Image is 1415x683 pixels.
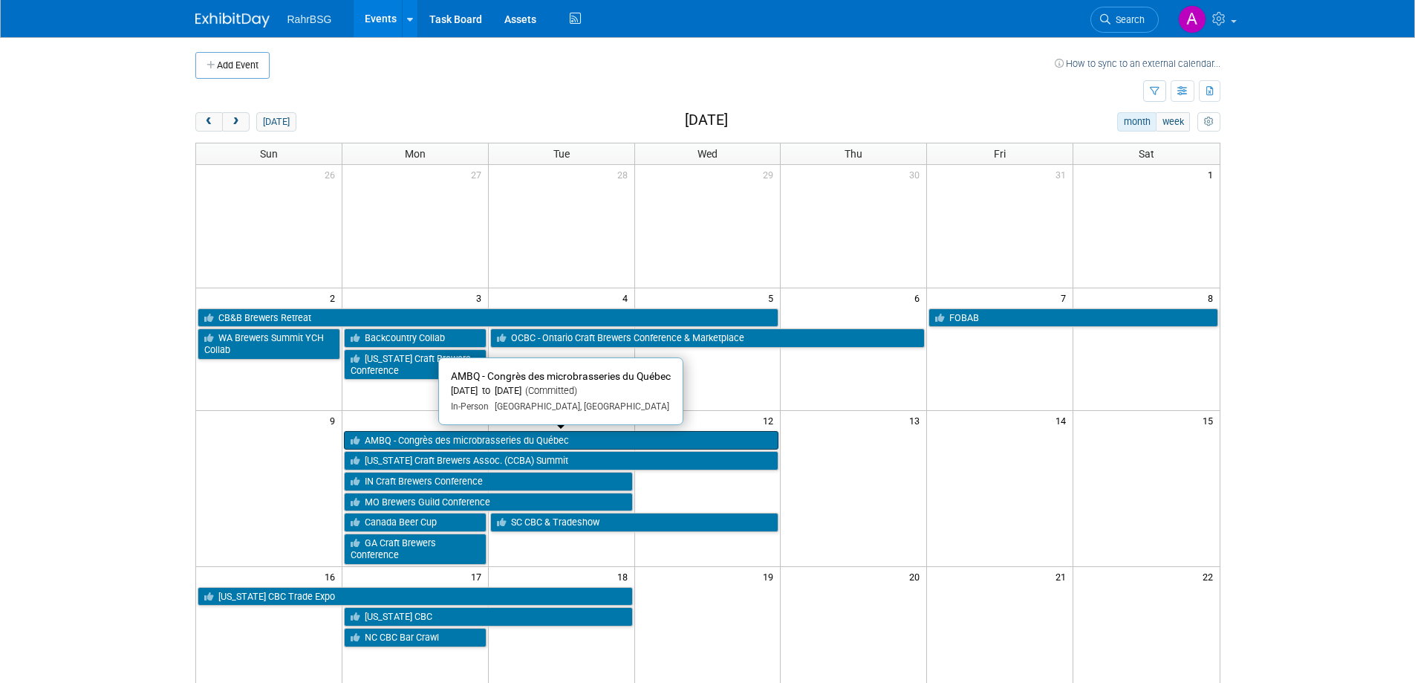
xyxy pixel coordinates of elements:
a: IN Craft Brewers Conference [344,472,633,491]
span: 31 [1054,165,1073,184]
span: 3 [475,288,488,307]
span: 29 [761,165,780,184]
span: Thu [845,148,862,160]
span: 22 [1201,567,1220,586]
a: FOBAB [928,308,1217,328]
span: 18 [616,567,634,586]
div: [DATE] to [DATE] [451,385,671,398]
span: AMBQ - Congrès des microbrasseries du Québec [451,370,671,382]
span: 20 [908,567,926,586]
span: Sun [260,148,278,160]
span: 15 [1201,411,1220,430]
a: CB&B Brewers Retreat [198,308,779,328]
span: 17 [469,567,488,586]
span: (Committed) [521,385,577,396]
span: 7 [1059,288,1073,307]
a: OCBC - Ontario Craft Brewers Conference & Marketplace [490,328,926,348]
span: RahrBSG [287,13,332,25]
span: 16 [323,567,342,586]
span: Tue [553,148,570,160]
a: [US_STATE] Craft Brewers Conference [344,349,487,380]
button: next [222,112,250,132]
span: 2 [328,288,342,307]
span: 19 [761,567,780,586]
span: 13 [908,411,926,430]
a: Search [1090,7,1159,33]
span: 4 [621,288,634,307]
a: [US_STATE] CBC Trade Expo [198,587,633,606]
i: Personalize Calendar [1204,117,1214,127]
button: week [1156,112,1190,132]
a: AMBQ - Congrès des microbrasseries du Québec [344,431,779,450]
span: 21 [1054,567,1073,586]
a: [US_STATE] CBC [344,607,633,627]
a: How to sync to an external calendar... [1055,58,1220,69]
span: Wed [697,148,718,160]
span: Fri [994,148,1006,160]
span: 6 [913,288,926,307]
span: 26 [323,165,342,184]
span: Mon [405,148,426,160]
span: 12 [761,411,780,430]
span: 5 [767,288,780,307]
a: Backcountry Collab [344,328,487,348]
a: SC CBC & Tradeshow [490,513,779,532]
h2: [DATE] [685,112,728,129]
span: Search [1110,14,1145,25]
span: 27 [469,165,488,184]
span: 9 [328,411,342,430]
span: 1 [1206,165,1220,184]
button: prev [195,112,223,132]
a: NC CBC Bar Crawl [344,628,487,647]
img: Anna-Lisa Brewer [1178,5,1206,33]
a: WA Brewers Summit YCH Collab [198,328,340,359]
button: month [1117,112,1157,132]
span: 28 [616,165,634,184]
span: 14 [1054,411,1073,430]
span: [GEOGRAPHIC_DATA], [GEOGRAPHIC_DATA] [489,401,669,412]
span: 8 [1206,288,1220,307]
a: Canada Beer Cup [344,513,487,532]
button: [DATE] [256,112,296,132]
a: MO Brewers Guild Conference [344,493,633,512]
img: ExhibitDay [195,13,270,27]
a: [US_STATE] Craft Brewers Assoc. (CCBA) Summit [344,451,779,470]
span: In-Person [451,401,489,412]
button: Add Event [195,52,270,79]
button: myCustomButton [1197,112,1220,132]
span: 30 [908,165,926,184]
span: Sat [1139,148,1154,160]
a: GA Craft Brewers Conference [344,534,487,564]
